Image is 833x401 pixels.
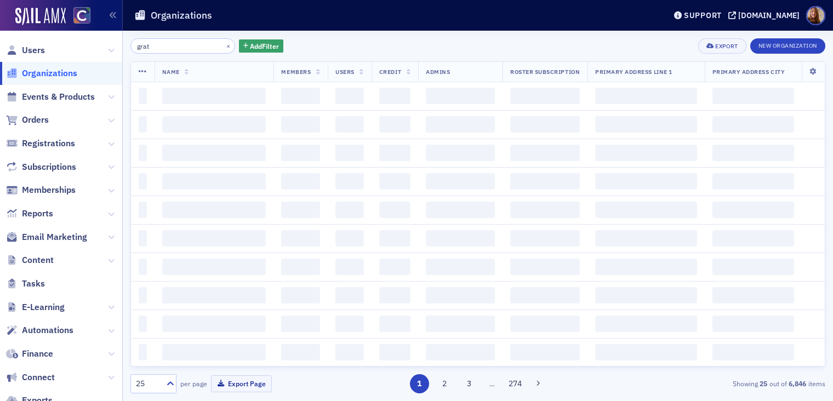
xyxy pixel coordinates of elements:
[379,68,401,76] span: Credit
[281,202,320,218] span: ‌
[335,88,364,104] span: ‌
[6,231,87,243] a: Email Marketing
[130,38,235,54] input: Search…
[22,371,55,383] span: Connect
[139,259,147,275] span: ‌
[460,374,479,393] button: 3
[379,145,410,161] span: ‌
[510,316,580,332] span: ‌
[151,9,212,22] h1: Organizations
[6,371,55,383] a: Connect
[335,68,355,76] span: Users
[379,344,410,360] span: ‌
[712,88,794,104] span: ‌
[162,116,266,133] span: ‌
[15,8,66,25] img: SailAMX
[139,116,147,133] span: ‌
[211,375,272,392] button: Export Page
[595,88,697,104] span: ‌
[595,316,697,332] span: ‌
[595,202,697,218] span: ‌
[750,38,825,54] button: New Organization
[6,67,77,79] a: Organizations
[712,116,794,133] span: ‌
[162,316,266,332] span: ‌
[22,324,73,336] span: Automations
[162,173,266,190] span: ‌
[379,116,410,133] span: ‌
[239,39,284,53] button: AddFilter
[6,161,76,173] a: Subscriptions
[22,254,54,266] span: Content
[426,230,495,247] span: ‌
[712,145,794,161] span: ‌
[426,145,495,161] span: ‌
[712,316,794,332] span: ‌
[162,344,266,360] span: ‌
[484,379,500,388] span: …
[139,88,147,104] span: ‌
[335,116,364,133] span: ‌
[22,67,77,79] span: Organizations
[162,145,266,161] span: ‌
[712,68,785,76] span: Primary Address City
[6,208,53,220] a: Reports
[758,379,769,388] strong: 25
[410,374,429,393] button: 1
[22,114,49,126] span: Orders
[22,138,75,150] span: Registrations
[426,316,495,332] span: ‌
[281,287,320,303] span: ‌
[595,68,672,76] span: Primary Address Line 1
[162,287,266,303] span: ‌
[335,230,364,247] span: ‌
[6,278,45,290] a: Tasks
[22,44,45,56] span: Users
[601,379,825,388] div: Showing out of items
[379,259,410,275] span: ‌
[712,287,794,303] span: ‌
[738,10,800,20] div: [DOMAIN_NAME]
[281,116,320,133] span: ‌
[335,145,364,161] span: ‌
[22,348,53,360] span: Finance
[335,202,364,218] span: ‌
[139,316,147,332] span: ‌
[162,88,266,104] span: ‌
[595,259,697,275] span: ‌
[712,344,794,360] span: ‌
[6,348,53,360] a: Finance
[712,202,794,218] span: ‌
[426,68,450,76] span: Admins
[6,138,75,150] a: Registrations
[426,202,495,218] span: ‌
[281,230,320,247] span: ‌
[250,41,279,51] span: Add Filter
[22,278,45,290] span: Tasks
[22,161,76,173] span: Subscriptions
[426,116,495,133] span: ‌
[379,316,410,332] span: ‌
[426,259,495,275] span: ‌
[712,259,794,275] span: ‌
[595,116,697,133] span: ‌
[426,173,495,190] span: ‌
[595,145,697,161] span: ‌
[379,202,410,218] span: ‌
[335,287,364,303] span: ‌
[22,208,53,220] span: Reports
[426,88,495,104] span: ‌
[510,230,580,247] span: ‌
[6,254,54,266] a: Content
[139,173,147,190] span: ‌
[281,259,320,275] span: ‌
[698,38,746,54] button: Export
[139,344,147,360] span: ‌
[281,68,311,76] span: Members
[281,88,320,104] span: ‌
[6,91,95,103] a: Events & Products
[281,316,320,332] span: ‌
[22,184,76,196] span: Memberships
[139,202,147,218] span: ‌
